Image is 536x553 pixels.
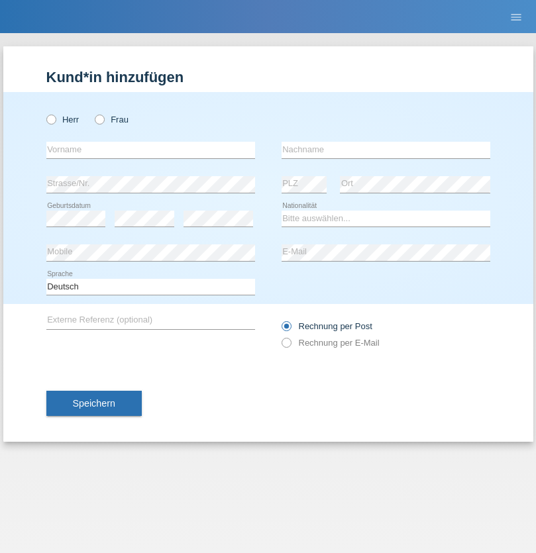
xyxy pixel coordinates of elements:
h1: Kund*in hinzufügen [46,69,490,85]
i: menu [509,11,523,24]
input: Rechnung per Post [282,321,290,338]
label: Rechnung per Post [282,321,372,331]
label: Rechnung per E-Mail [282,338,380,348]
a: menu [503,13,529,21]
input: Herr [46,115,55,123]
button: Speichern [46,391,142,416]
span: Speichern [73,398,115,409]
input: Frau [95,115,103,123]
input: Rechnung per E-Mail [282,338,290,354]
label: Herr [46,115,80,125]
label: Frau [95,115,129,125]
